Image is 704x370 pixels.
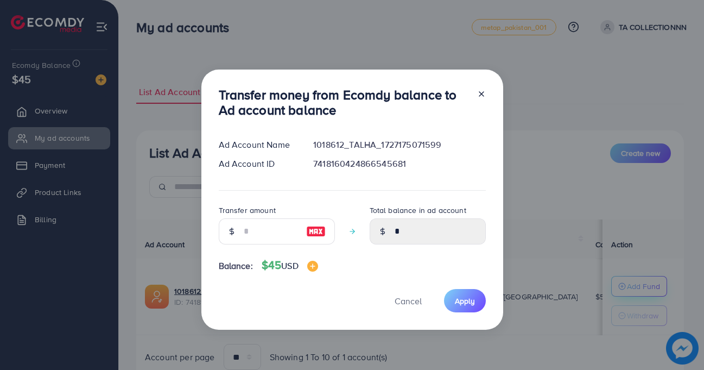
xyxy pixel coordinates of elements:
[305,158,494,170] div: 7418160424866545681
[307,261,318,272] img: image
[210,139,305,151] div: Ad Account Name
[305,139,494,151] div: 1018612_TALHA_1727175071599
[370,205,466,216] label: Total balance in ad account
[219,260,253,272] span: Balance:
[262,259,318,272] h4: $45
[210,158,305,170] div: Ad Account ID
[219,205,276,216] label: Transfer amount
[444,289,486,312] button: Apply
[381,289,435,312] button: Cancel
[455,296,475,306] span: Apply
[219,87,468,118] h3: Transfer money from Ecomdy balance to Ad account balance
[281,260,298,272] span: USD
[395,295,422,307] span: Cancel
[306,225,326,238] img: image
